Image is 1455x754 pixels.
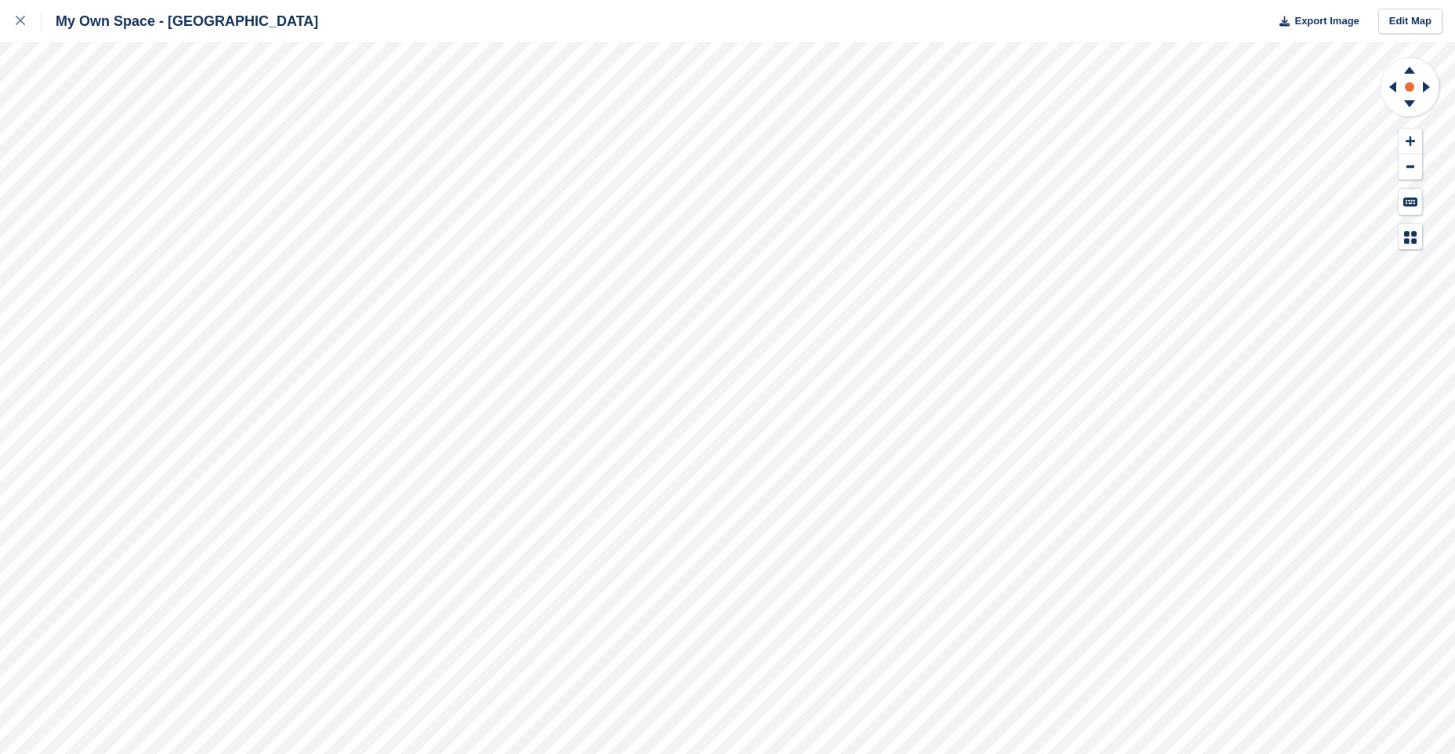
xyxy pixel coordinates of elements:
span: Export Image [1294,13,1359,29]
button: Export Image [1270,9,1359,34]
div: My Own Space - [GEOGRAPHIC_DATA] [42,12,318,31]
button: Zoom Out [1399,154,1422,180]
button: Keyboard Shortcuts [1399,189,1422,215]
a: Edit Map [1378,9,1442,34]
button: Zoom In [1399,129,1422,154]
button: Map Legend [1399,224,1422,250]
